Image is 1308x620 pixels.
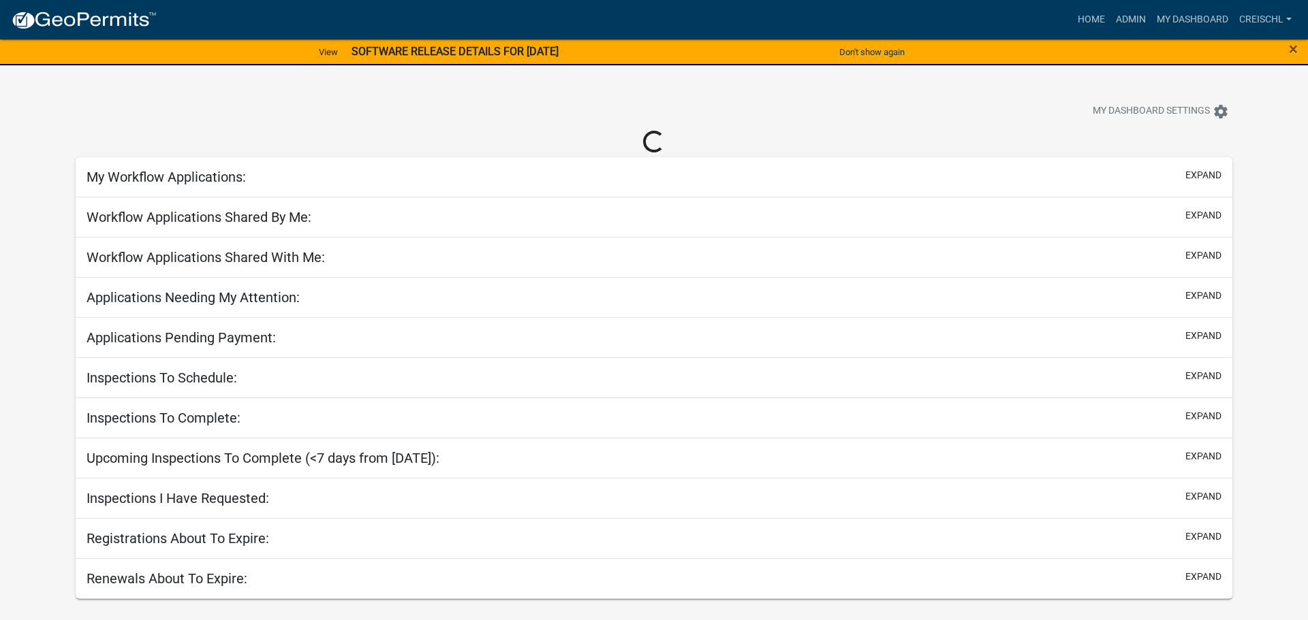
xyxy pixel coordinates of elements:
[1185,208,1221,223] button: expand
[87,490,269,506] h5: Inspections I Have Requested:
[1289,41,1298,57] button: Close
[87,570,247,587] h5: Renewals About To Expire:
[1082,98,1240,125] button: My Dashboard Settingssettings
[834,41,910,63] button: Don't show again
[1213,103,1229,120] i: settings
[1185,570,1221,584] button: expand
[1093,103,1210,120] span: My Dashboard Settings
[1185,369,1221,383] button: expand
[1185,248,1221,263] button: expand
[87,530,269,546] h5: Registrations About To Expire:
[1289,39,1298,59] span: ×
[1072,7,1110,33] a: Home
[87,289,300,306] h5: Applications Needing My Attention:
[87,450,439,466] h5: Upcoming Inspections To Complete (<7 days from [DATE]):
[1185,329,1221,343] button: expand
[1185,168,1221,182] button: expand
[1185,529,1221,544] button: expand
[87,209,311,225] h5: Workflow Applications Shared By Me:
[87,370,237,386] h5: Inspections To Schedule:
[352,45,559,58] strong: SOFTWARE RELEASE DETAILS FOR [DATE]
[1185,449,1221,463] button: expand
[87,410,240,426] h5: Inspections To Complete:
[87,329,276,346] h5: Applications Pending Payment:
[1234,7,1297,33] a: creischl
[87,169,246,185] h5: My Workflow Applications:
[87,249,325,265] h5: Workflow Applications Shared With Me:
[1151,7,1234,33] a: My Dashboard
[1185,489,1221,504] button: expand
[1110,7,1151,33] a: Admin
[313,41,343,63] a: View
[1185,409,1221,423] button: expand
[1185,289,1221,303] button: expand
